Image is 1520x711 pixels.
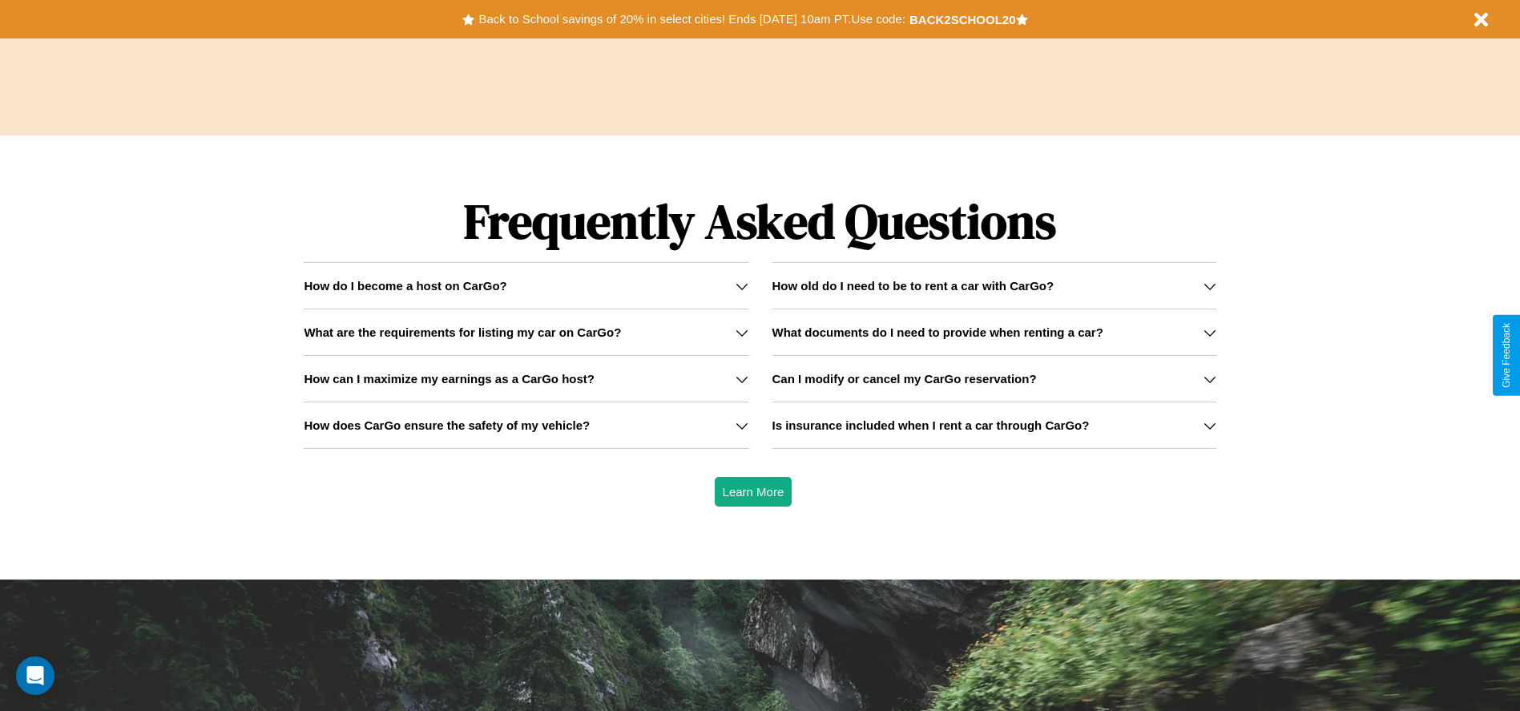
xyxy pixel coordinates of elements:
[474,8,909,30] button: Back to School savings of 20% in select cities! Ends [DATE] 10am PT.Use code:
[772,325,1103,339] h3: What documents do I need to provide when renting a car?
[772,372,1037,386] h3: Can I modify or cancel my CarGo reservation?
[304,418,590,432] h3: How does CarGo ensure the safety of my vehicle?
[772,418,1090,432] h3: Is insurance included when I rent a car through CarGo?
[1501,323,1512,388] div: Give Feedback
[909,13,1016,26] b: BACK2SCHOOL20
[304,180,1216,262] h1: Frequently Asked Questions
[304,325,621,339] h3: What are the requirements for listing my car on CarGo?
[16,656,54,695] div: Open Intercom Messenger
[715,477,792,507] button: Learn More
[304,372,595,386] h3: How can I maximize my earnings as a CarGo host?
[304,279,506,293] h3: How do I become a host on CarGo?
[772,279,1054,293] h3: How old do I need to be to rent a car with CarGo?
